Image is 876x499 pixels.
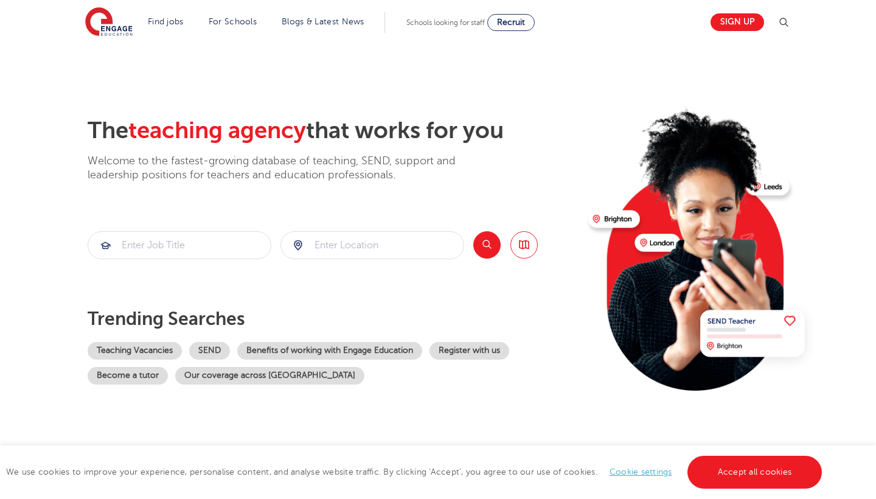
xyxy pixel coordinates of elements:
a: Become a tutor [88,367,168,385]
a: Sign up [711,13,764,31]
span: We use cookies to improve your experience, personalise content, and analyse website traffic. By c... [6,467,825,476]
span: Schools looking for staff [406,18,485,27]
div: Submit [280,231,464,259]
a: Our coverage across [GEOGRAPHIC_DATA] [175,367,364,385]
button: Search [473,231,501,259]
span: teaching agency [128,117,306,144]
p: Welcome to the fastest-growing database of teaching, SEND, support and leadership positions for t... [88,154,489,183]
a: Blogs & Latest News [282,17,364,26]
a: SEND [189,342,230,360]
a: Benefits of working with Engage Education [237,342,422,360]
img: Engage Education [85,7,133,38]
a: Teaching Vacancies [88,342,182,360]
input: Submit [88,232,271,259]
a: Accept all cookies [687,456,822,489]
span: Recruit [497,18,525,27]
p: Trending searches [88,308,579,330]
h2: The that works for you [88,117,579,145]
a: Cookie settings [610,467,672,476]
a: For Schools [209,17,257,26]
a: Register with us [429,342,509,360]
a: Recruit [487,14,535,31]
div: Submit [88,231,271,259]
a: Find jobs [148,17,184,26]
input: Submit [281,232,464,259]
